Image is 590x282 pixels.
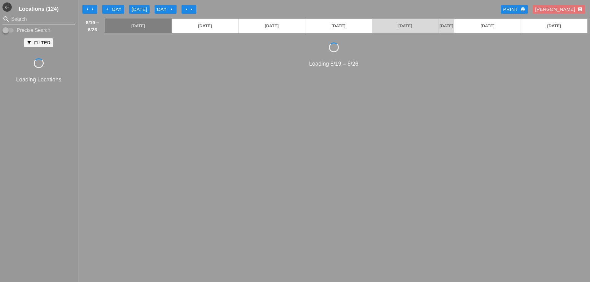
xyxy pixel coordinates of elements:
i: arrow_left [90,7,95,12]
button: [DATE] [129,5,150,14]
i: arrow_right [189,7,194,12]
div: [PERSON_NAME] [535,6,583,13]
label: Precise Search [17,27,50,33]
a: [DATE] [172,19,238,33]
a: [DATE] [305,19,372,33]
a: [DATE] [439,19,454,33]
i: print [520,7,525,12]
i: account_box [578,7,583,12]
input: Search [11,14,66,24]
a: [DATE] [105,19,172,33]
div: Day [105,6,122,13]
div: Filter [27,39,50,46]
a: [DATE] [372,19,439,33]
i: filter_alt [27,40,32,45]
a: [DATE] [454,19,521,33]
button: Shrink Sidebar [2,2,12,12]
button: Move Ahead 1 Week [181,5,196,14]
i: arrow_right [184,7,189,12]
a: [DATE] [521,19,587,33]
a: Print [501,5,528,14]
div: Loading 8/19 – 8/26 [80,60,588,68]
button: [PERSON_NAME] [533,5,585,14]
i: arrow_left [105,7,110,12]
i: arrow_left [85,7,90,12]
div: Day [157,6,174,13]
button: Day [155,5,177,14]
i: search [2,15,10,23]
div: [DATE] [132,6,147,13]
button: Day [102,5,124,14]
div: Loading Locations [1,76,76,84]
button: Move Back 1 Week [82,5,97,14]
a: [DATE] [238,19,305,33]
i: west [2,2,12,12]
div: Enable Precise search to match search terms exactly. [2,27,75,34]
span: 8/19 – 8/26 [83,19,102,33]
i: arrow_right [169,7,174,12]
button: Filter [24,38,53,47]
div: Print [503,6,525,13]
